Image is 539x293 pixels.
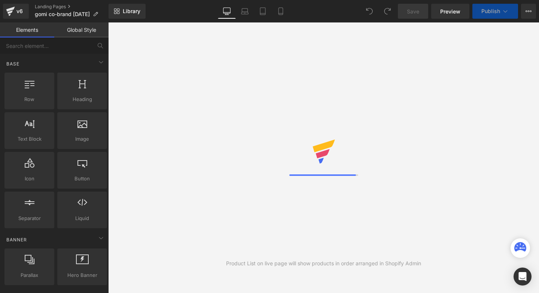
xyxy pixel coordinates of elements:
[481,8,500,14] span: Publish
[407,7,419,15] span: Save
[226,259,421,268] div: Product List on live page will show products in order arranged in Shopify Admin
[6,60,20,67] span: Base
[380,4,395,19] button: Redo
[6,236,28,243] span: Banner
[514,268,532,286] div: Open Intercom Messenger
[60,175,105,183] span: Button
[218,4,236,19] a: Desktop
[440,7,460,15] span: Preview
[15,6,24,16] div: v6
[35,4,109,10] a: Landing Pages
[362,4,377,19] button: Undo
[7,175,52,183] span: Icon
[431,4,469,19] a: Preview
[7,271,52,279] span: Parallax
[236,4,254,19] a: Laptop
[7,135,52,143] span: Text Block
[7,214,52,222] span: Separator
[54,22,109,37] a: Global Style
[60,135,105,143] span: Image
[472,4,518,19] button: Publish
[60,271,105,279] span: Hero Banner
[60,214,105,222] span: Liquid
[35,11,90,17] span: gomi co-brand [DATE]
[254,4,272,19] a: Tablet
[60,95,105,103] span: Heading
[3,4,29,19] a: v6
[123,8,140,15] span: Library
[521,4,536,19] button: More
[109,4,146,19] a: New Library
[272,4,290,19] a: Mobile
[7,95,52,103] span: Row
